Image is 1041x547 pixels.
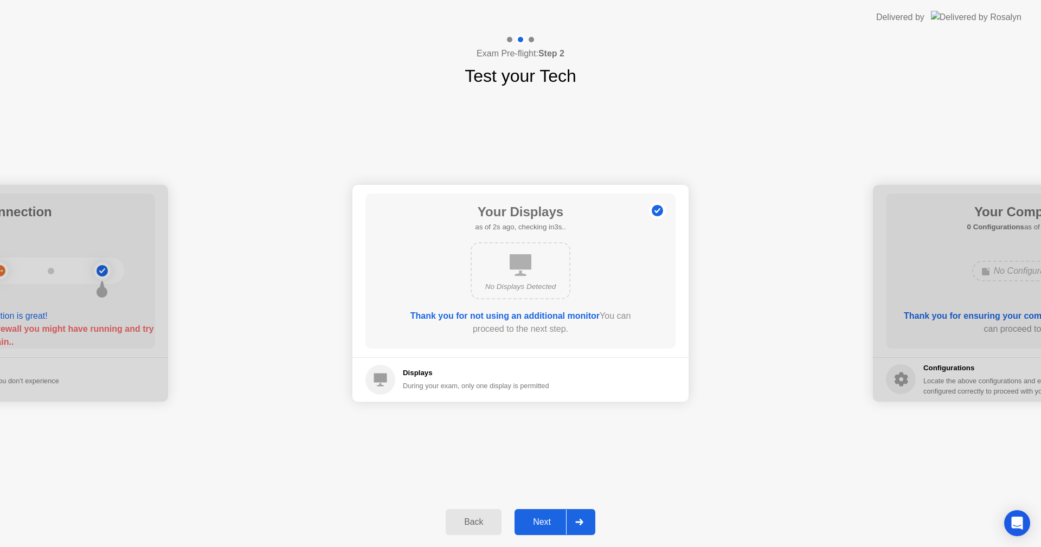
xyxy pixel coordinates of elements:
button: Back [446,509,502,535]
div: Delivered by [876,11,924,24]
div: No Displays Detected [480,281,561,292]
h1: Your Displays [475,202,566,222]
button: Next [515,509,595,535]
div: During your exam, only one display is permitted [403,381,549,391]
div: You can proceed to the next step. [396,310,645,336]
img: Delivered by Rosalyn [931,11,1021,23]
h4: Exam Pre-flight: [477,47,564,60]
b: Step 2 [538,49,564,58]
h5: as of 2s ago, checking in3s.. [475,222,566,233]
div: Next [518,517,566,527]
div: Back [449,517,498,527]
b: Thank you for not using an additional monitor [410,311,600,320]
h5: Displays [403,368,549,378]
h1: Test your Tech [465,63,576,89]
div: Open Intercom Messenger [1004,510,1030,536]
